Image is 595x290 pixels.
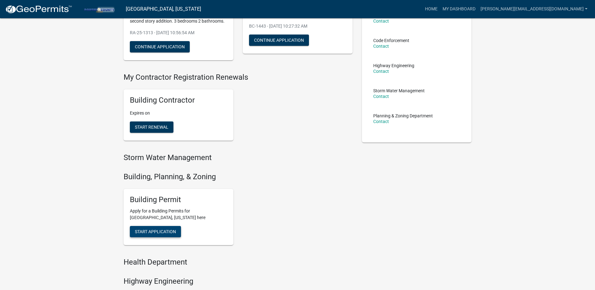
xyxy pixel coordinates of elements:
[373,94,389,99] a: Contact
[124,277,353,286] h4: Highway Engineering
[373,114,433,118] p: Planning & Zoning Department
[124,153,353,162] h4: Storm Water Management
[124,258,353,267] h4: Health Department
[130,226,181,237] button: Start Application
[124,73,353,146] wm-registration-list-section: My Contractor Registration Renewals
[440,3,478,15] a: My Dashboard
[373,119,389,124] a: Contact
[422,3,440,15] a: Home
[130,41,190,52] button: Continue Application
[249,35,309,46] button: Continue Application
[249,23,346,30] p: BC-1443 - [DATE] 10:27:32 AM
[126,4,201,14] a: [GEOGRAPHIC_DATA], [US_STATE]
[130,110,227,116] p: Expires on
[130,195,227,204] h5: Building Permit
[130,30,227,36] p: RA-25-1313 - [DATE] 10:56:54 AM
[130,96,227,105] h5: Building Contractor
[373,38,409,43] p: Code Enforcement
[373,44,389,49] a: Contact
[130,208,227,221] p: Apply for a Building Permits for [GEOGRAPHIC_DATA], [US_STATE] here
[135,229,176,234] span: Start Application
[130,121,173,133] button: Start Renewal
[135,125,168,130] span: Start Renewal
[373,19,389,24] a: Contact
[77,5,121,13] img: Porter County, Indiana
[373,89,425,93] p: Storm Water Management
[124,73,353,82] h4: My Contractor Registration Renewals
[373,69,389,74] a: Contact
[373,63,414,68] p: Highway Engineering
[478,3,590,15] a: [PERSON_NAME][EMAIL_ADDRESS][DOMAIN_NAME]
[124,172,353,181] h4: Building, Planning, & Zoning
